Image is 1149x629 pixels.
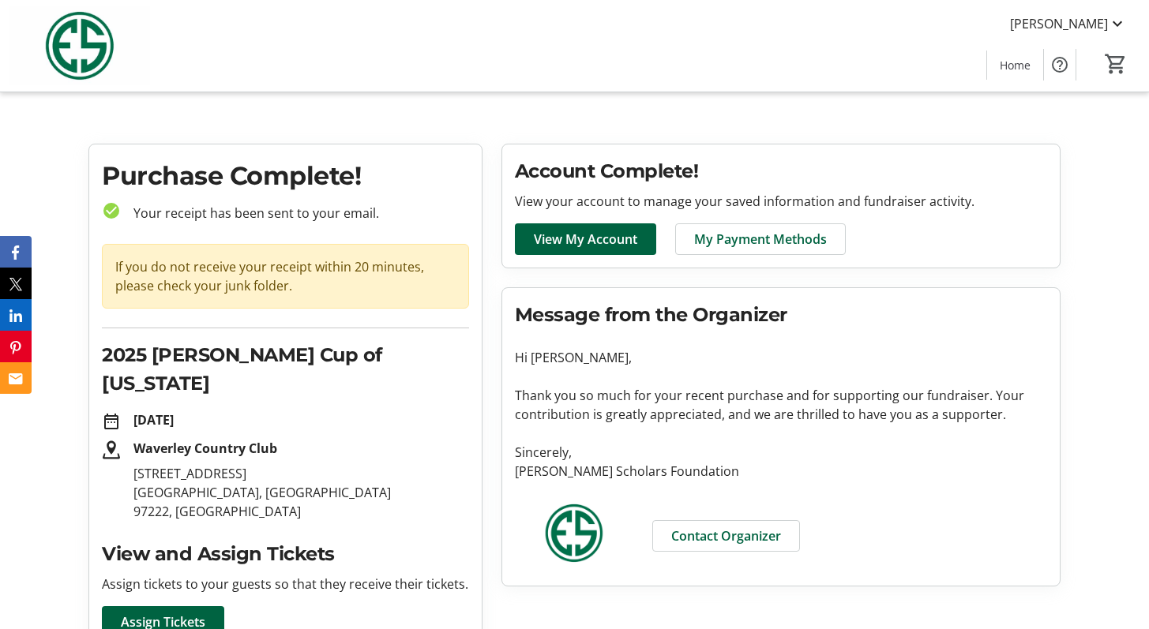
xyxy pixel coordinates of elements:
h1: Purchase Complete! [102,157,469,195]
p: [PERSON_NAME] Scholars Foundation [515,462,1047,481]
button: [PERSON_NAME] [997,11,1140,36]
span: Home [1000,57,1031,73]
span: Contact Organizer [671,526,781,545]
span: [PERSON_NAME] [1010,14,1108,33]
p: [STREET_ADDRESS] [GEOGRAPHIC_DATA], [GEOGRAPHIC_DATA] 97222, [GEOGRAPHIC_DATA] [133,464,469,521]
p: Hi [PERSON_NAME], [515,348,1047,367]
button: Cart [1102,50,1130,78]
h2: 2025 [PERSON_NAME] Cup of [US_STATE] [102,341,469,398]
mat-icon: check_circle [102,201,121,220]
p: Your receipt has been sent to your email. [121,204,469,223]
span: View My Account [534,230,637,249]
strong: [DATE] [133,411,174,429]
h2: Account Complete! [515,157,1047,185]
a: Home [987,51,1043,80]
a: View My Account [515,223,656,255]
p: Assign tickets to your guests so that they receive their tickets. [102,575,469,593]
p: Sincerely, [515,443,1047,462]
h2: View and Assign Tickets [102,540,469,568]
div: If you do not receive your receipt within 20 minutes, please check your junk folder. [102,244,469,309]
h2: Message from the Organizer [515,301,1047,329]
img: Evans Scholars Foundation logo [515,500,634,567]
img: Evans Scholars Foundation's Logo [9,6,150,85]
p: View your account to manage your saved information and fundraiser activity. [515,192,1047,211]
a: My Payment Methods [675,223,846,255]
p: Thank you so much for your recent purchase and for supporting our fundraiser. Your contribution i... [515,386,1047,424]
a: Contact Organizer [652,520,800,552]
strong: Waverley Country Club [133,440,277,457]
button: Help [1044,49,1076,80]
mat-icon: date_range [102,412,121,431]
span: My Payment Methods [694,230,827,249]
